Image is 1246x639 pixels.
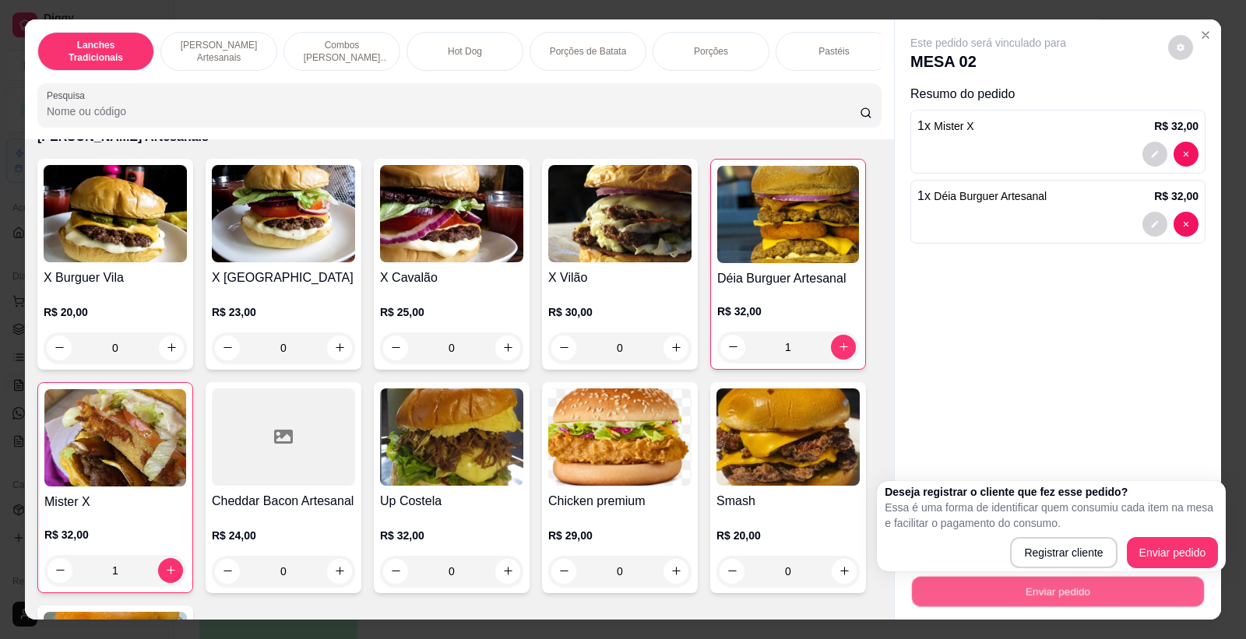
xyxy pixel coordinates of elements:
p: R$ 20,00 [44,304,187,320]
p: Este pedido será vinculado para [910,35,1066,51]
button: Registrar cliente [1010,537,1117,568]
button: decrease-product-quantity [1174,142,1198,167]
img: product-image [44,165,187,262]
button: decrease-product-quantity [215,559,240,584]
button: decrease-product-quantity [1174,212,1198,237]
img: product-image [380,388,523,486]
p: R$ 24,00 [212,528,355,543]
button: increase-product-quantity [327,559,352,584]
p: 1 x [917,117,974,135]
img: product-image [44,389,186,486]
button: decrease-product-quantity [383,559,408,584]
p: R$ 29,00 [548,528,692,543]
p: R$ 32,00 [1154,188,1198,204]
p: Lanches Tradicionais [51,39,141,64]
p: Combos [PERSON_NAME] Artesanais [297,39,387,64]
p: Porções [694,45,728,58]
h4: Smash [716,492,860,511]
span: Déia Burguer Artesanal [934,190,1047,202]
label: Pesquisa [47,89,90,102]
img: product-image [717,166,859,263]
h4: Déia Burguer Artesanal [717,269,859,288]
p: R$ 30,00 [548,304,692,320]
p: 1 x [917,187,1047,205]
img: product-image [548,388,692,486]
p: R$ 32,00 [1154,118,1198,134]
p: R$ 32,00 [717,304,859,319]
button: decrease-product-quantity [1142,142,1167,167]
img: product-image [548,165,692,262]
p: R$ 23,00 [212,304,355,320]
button: decrease-product-quantity [1168,35,1193,60]
button: increase-product-quantity [663,559,688,584]
input: Pesquisa [47,104,860,119]
p: Pastéis [818,45,849,58]
button: increase-product-quantity [832,559,857,584]
button: Enviar pedido [912,577,1204,607]
button: decrease-product-quantity [1142,212,1167,237]
h4: Mister X [44,493,186,511]
p: Resumo do pedido [910,85,1206,104]
h4: X Cavalão [380,269,523,287]
p: MESA 02 [910,51,1066,72]
button: increase-product-quantity [495,559,520,584]
h4: X [GEOGRAPHIC_DATA] [212,269,355,287]
img: product-image [212,165,355,262]
button: decrease-product-quantity [48,558,72,583]
p: R$ 32,00 [44,527,186,542]
p: Porções de Batata [550,45,627,58]
h4: X Burguer Vila [44,269,187,287]
button: increase-product-quantity [158,558,183,583]
img: product-image [716,388,860,486]
p: Essa é uma forma de identificar quem consumiu cada item na mesa e facilitar o pagamento do consumo. [885,500,1218,531]
img: product-image [380,165,523,262]
p: R$ 25,00 [380,304,523,320]
h4: Up Costela [380,492,523,511]
button: Enviar pedido [1127,537,1219,568]
h4: Cheddar Bacon Artesanal [212,492,355,511]
p: [PERSON_NAME] Artesanais [174,39,264,64]
button: Close [1193,23,1218,47]
h4: X Vilão [548,269,692,287]
h4: Chicken premium [548,492,692,511]
p: Hot Dog [448,45,482,58]
p: R$ 20,00 [716,528,860,543]
h2: Deseja registrar o cliente que fez esse pedido? [885,484,1218,500]
p: R$ 32,00 [380,528,523,543]
button: decrease-product-quantity [720,559,744,584]
button: decrease-product-quantity [551,559,576,584]
span: Mister X [934,120,973,132]
button: decrease-product-quantity [720,335,745,360]
button: increase-product-quantity [831,335,856,360]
